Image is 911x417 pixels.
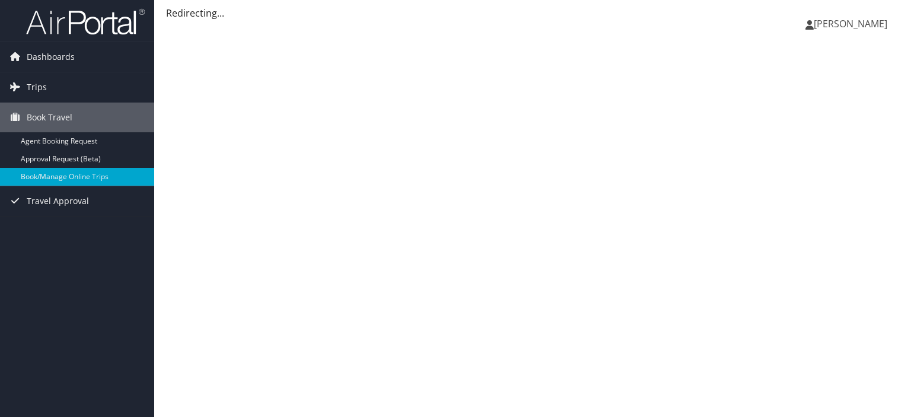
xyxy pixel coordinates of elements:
[166,6,899,20] div: Redirecting...
[805,6,899,42] a: [PERSON_NAME]
[27,186,89,216] span: Travel Approval
[27,103,72,132] span: Book Travel
[814,17,887,30] span: [PERSON_NAME]
[27,42,75,72] span: Dashboards
[27,72,47,102] span: Trips
[26,8,145,36] img: airportal-logo.png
